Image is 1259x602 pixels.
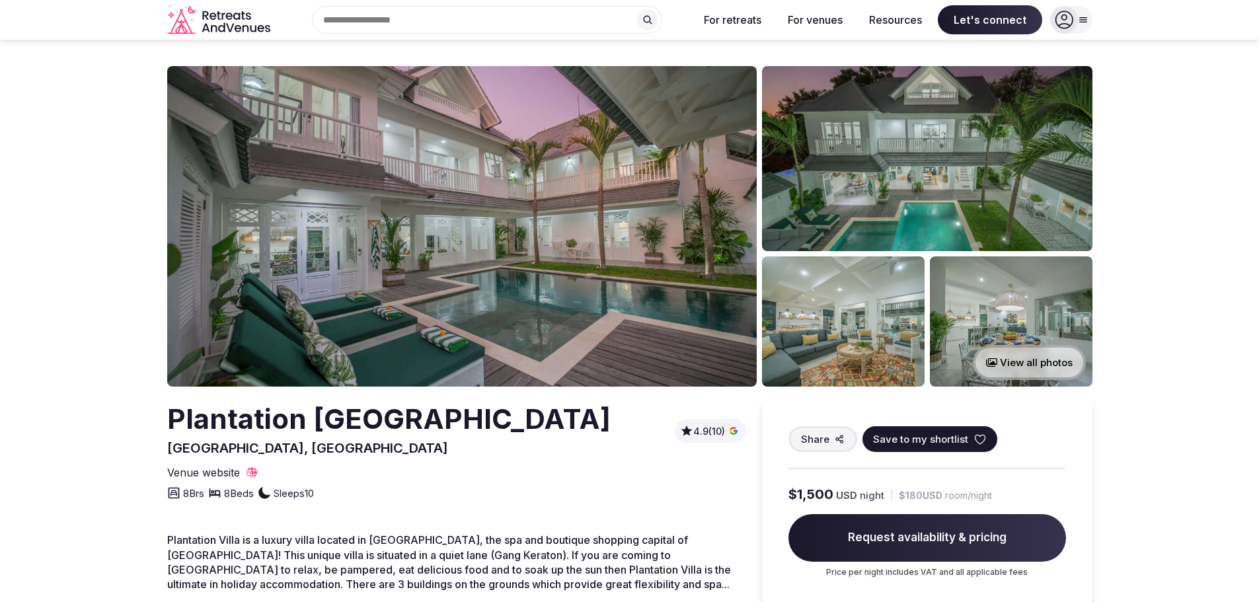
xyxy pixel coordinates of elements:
[762,256,925,387] img: Venue gallery photo
[788,567,1066,578] p: Price per night includes VAT and all applicable fees
[788,426,857,452] button: Share
[945,489,992,502] span: room/night
[836,488,857,502] span: USD
[801,432,829,446] span: Share
[938,5,1042,34] span: Let's connect
[873,432,968,446] span: Save to my shortlist
[899,489,942,502] span: $180 USD
[167,400,611,439] h2: Plantation [GEOGRAPHIC_DATA]
[693,5,772,34] button: For retreats
[973,345,1086,380] button: View all photos
[930,256,1092,387] img: Venue gallery photo
[274,486,314,500] span: Sleeps 10
[762,66,1092,251] img: Venue gallery photo
[680,424,741,437] button: 4.9(10)
[858,5,933,34] button: Resources
[167,5,273,35] svg: Retreats and Venues company logo
[788,514,1066,562] span: Request availability & pricing
[167,440,448,456] span: [GEOGRAPHIC_DATA], [GEOGRAPHIC_DATA]
[167,5,273,35] a: Visit the homepage
[693,425,725,438] span: 4.9 (10)
[167,533,731,591] span: Plantation Villa is a luxury villa located in [GEOGRAPHIC_DATA], the spa and boutique shopping ca...
[862,426,997,452] button: Save to my shortlist
[890,488,894,502] div: |
[167,66,757,387] img: Venue cover photo
[183,486,204,500] span: 8 Brs
[224,486,254,500] span: 8 Beds
[167,465,240,480] span: Venue website
[777,5,853,34] button: For venues
[860,488,884,502] span: night
[167,465,258,480] a: Venue website
[788,485,833,504] span: $1,500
